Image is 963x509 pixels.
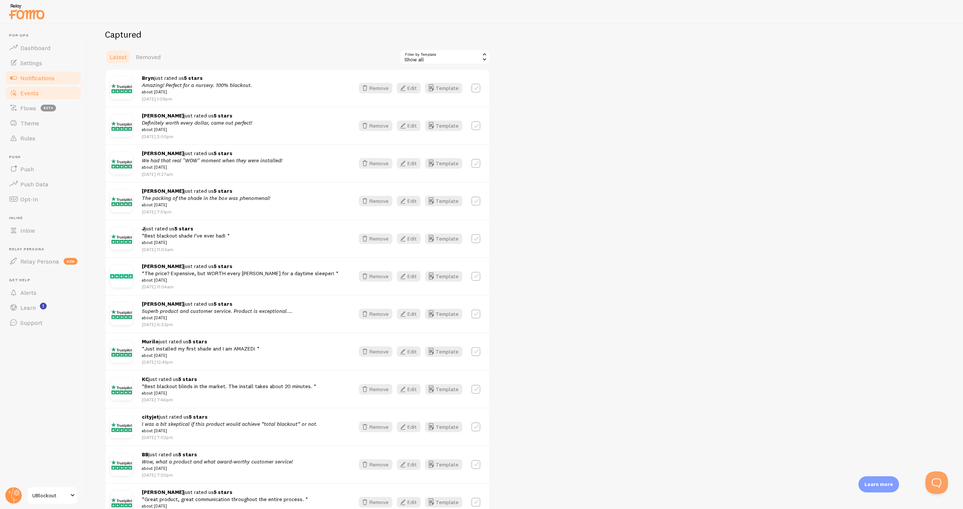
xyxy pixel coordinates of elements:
[425,120,462,131] button: Template
[8,2,46,21] img: fomo-relay-logo-orange.svg
[425,83,462,93] button: Template
[32,491,68,500] span: UBlockout
[214,489,232,495] strong: 5 stars
[105,49,131,64] a: Latest
[142,277,339,283] small: about [DATE]
[142,195,270,201] em: The packing of the shade in the box was phenomenal!
[142,458,293,465] em: Wow, what a product and what award-worthy customer service!
[142,308,293,314] em: Superb product and customer service. Product is exceptional....
[425,309,462,319] button: Template
[105,29,490,40] h2: Captured
[142,112,252,133] span: just rated us
[5,70,82,85] a: Notifications
[359,120,392,131] button: Remove
[9,247,82,252] span: Relay Persona
[110,190,133,212] img: FhUVNYRVS8O3wK9hBf91
[20,59,42,67] span: Settings
[397,459,421,470] button: Edit
[142,338,260,359] span: just rated us *Just installed my first shade and I am AMAZED! *
[40,303,47,309] svg: <p>Watch New Feature Tutorials!</p>
[864,481,893,488] p: Learn more
[397,196,421,206] button: Edit
[5,254,82,269] a: Relay Persona new
[5,85,82,101] a: Events
[425,422,462,432] button: Template
[142,225,230,246] span: just rated us *Best blackout shade I’ve ever had! *
[20,44,50,52] span: Dashboard
[142,157,282,164] em: We had that real "WOW" moment when they were installed!
[397,83,421,93] button: Edit
[20,89,39,97] span: Events
[142,133,252,140] p: [DATE] 2:00pm
[110,265,133,288] img: star.svg
[425,196,462,206] button: Template
[359,459,392,470] button: Remove
[20,165,34,173] span: Push
[110,453,133,476] img: FhUVNYRVS8O3wK9hBf91
[142,239,230,246] small: about [DATE]
[397,422,421,432] button: Edit
[5,315,82,330] a: Support
[142,119,252,126] em: Definitely worth every dollar, came out perfect!
[359,346,392,357] button: Remove
[109,53,127,61] span: Latest
[5,300,82,315] a: Learn
[20,227,35,234] span: Inline
[142,187,270,209] span: just rated us
[400,49,490,64] div: Show all
[425,158,462,169] button: Template
[142,126,252,133] small: about [DATE]
[425,497,462,507] a: Template
[397,497,425,507] a: Edit
[397,233,425,244] a: Edit
[397,497,421,507] button: Edit
[359,497,392,507] button: Remove
[110,378,133,401] img: FhUVNYRVS8O3wK9hBf91
[110,416,133,438] img: FhUVNYRVS8O3wK9hBf91
[142,451,293,472] span: just rated us
[397,309,425,319] a: Edit
[142,390,316,396] small: about [DATE]
[142,300,293,322] span: just rated us
[397,384,421,395] button: Edit
[20,258,59,265] span: Relay Persona
[397,271,421,282] button: Edit
[178,376,197,383] strong: 5 stars
[175,225,193,232] strong: 5 stars
[359,271,392,282] button: Remove
[142,246,230,253] p: [DATE] 11:03am
[425,233,462,244] button: Template
[64,258,77,265] span: new
[359,83,392,93] button: Remove
[20,119,39,127] span: Theme
[142,413,317,434] span: just rated us
[20,134,35,142] span: Rules
[20,195,38,203] span: Opt-In
[397,83,425,93] a: Edit
[5,177,82,192] a: Push Data
[142,338,159,345] strong: Murilo
[142,352,260,359] small: about [DATE]
[397,158,425,169] a: Edit
[142,164,282,171] small: about [DATE]
[397,233,421,244] button: Edit
[425,384,462,395] button: Template
[189,413,208,420] strong: 5 stars
[142,150,282,171] span: just rated us
[142,283,339,290] p: [DATE] 11:04am
[142,359,260,365] p: [DATE] 12:41pm
[214,112,232,119] strong: 5 stars
[142,300,184,307] strong: [PERSON_NAME]
[425,346,462,357] button: Template
[142,472,293,478] p: [DATE] 7:20pm
[214,187,232,194] strong: 5 stars
[9,216,82,221] span: Inline
[20,180,49,188] span: Push Data
[359,309,392,319] button: Remove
